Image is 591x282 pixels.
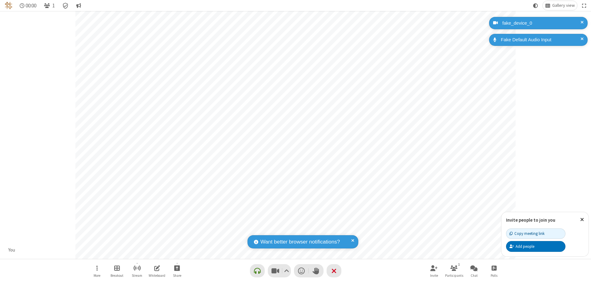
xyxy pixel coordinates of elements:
[456,262,462,267] div: 1
[327,264,341,277] button: End or leave meeting
[465,262,483,280] button: Open chat
[173,274,181,277] span: Share
[88,262,106,280] button: Open menu
[282,264,291,277] button: Video setting
[108,262,126,280] button: Manage Breakout Rooms
[148,262,166,280] button: Open shared whiteboard
[509,231,545,236] div: Copy meeting link
[552,3,575,8] span: Gallery view
[506,241,565,252] button: Add people
[17,1,39,10] div: Timer
[500,20,583,27] div: fake_device_0
[94,274,100,277] span: More
[445,262,463,280] button: Open participant list
[268,264,291,277] button: Stop video (⌘+Shift+V)
[576,212,589,227] button: Close popover
[5,2,12,9] img: QA Selenium DO NOT DELETE OR CHANGE
[260,238,340,246] span: Want better browser notifications?
[499,36,583,43] div: Fake Default Audio Input
[294,264,309,277] button: Send a reaction
[430,274,438,277] span: Invite
[580,1,589,10] button: Fullscreen
[132,274,142,277] span: Stream
[111,274,123,277] span: Breakout
[425,262,443,280] button: Invite participants (⌘+Shift+I)
[6,247,18,254] div: You
[168,262,186,280] button: Start sharing
[543,1,577,10] button: Change layout
[445,274,463,277] span: Participants
[491,274,497,277] span: Polls
[506,228,565,239] button: Copy meeting link
[471,274,478,277] span: Chat
[149,274,165,277] span: Whiteboard
[309,264,324,277] button: Raise hand
[74,1,83,10] button: Conversation
[60,1,71,10] div: Meeting details Encryption enabled
[531,1,541,10] button: Using system theme
[26,3,36,9] span: 00:00
[485,262,503,280] button: Open poll
[128,262,146,280] button: Start streaming
[506,217,555,223] label: Invite people to join you
[250,264,265,277] button: Connect your audio
[41,1,57,10] button: Open participant list
[52,3,55,9] span: 1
